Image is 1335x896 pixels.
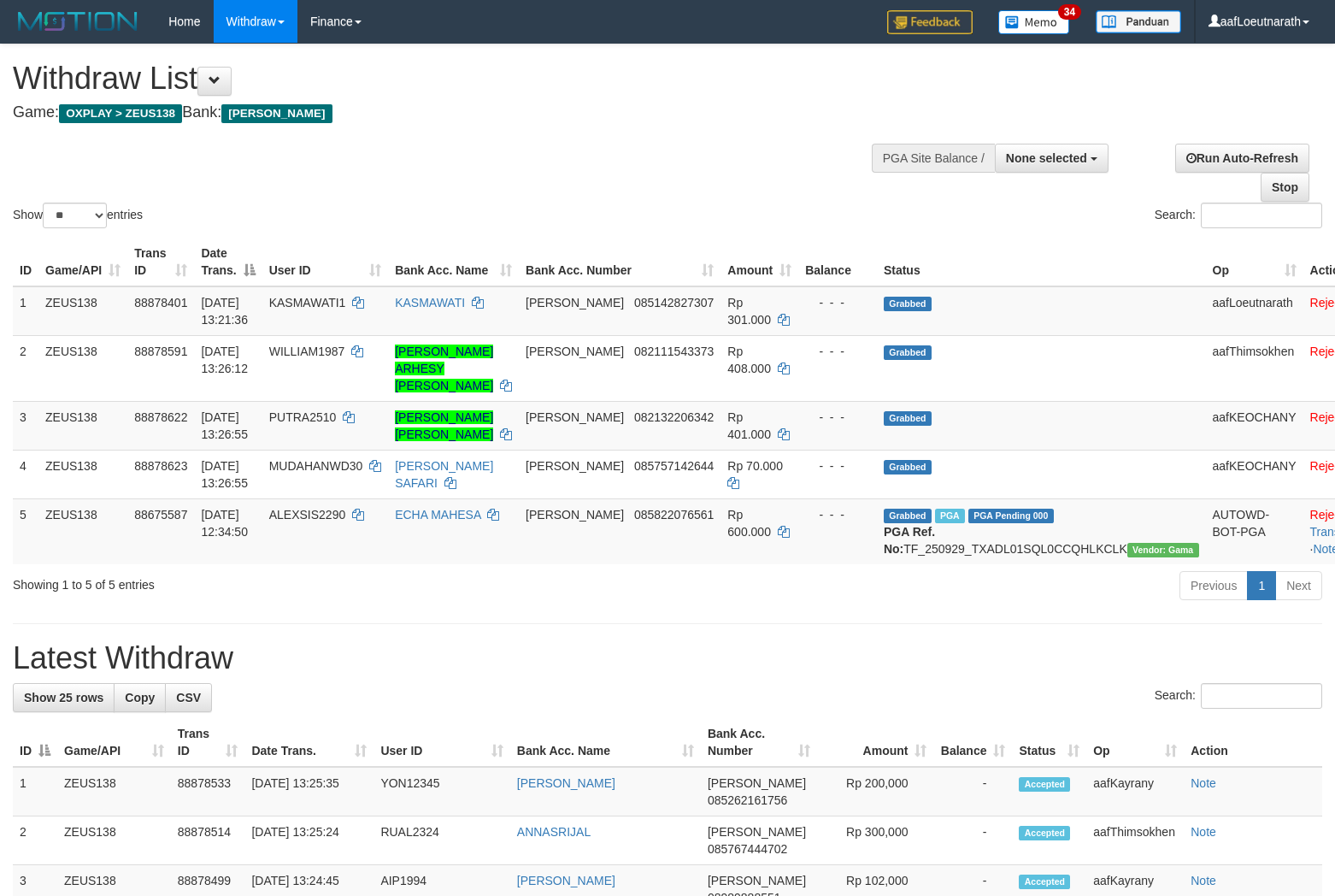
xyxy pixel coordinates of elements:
td: TF_250929_TXADL01SQL0CCQHLKCLK [877,498,1206,564]
span: Vendor URL: https://trx31.1velocity.biz [1127,543,1199,557]
a: [PERSON_NAME] [PERSON_NAME] [395,410,493,441]
span: Marked by aafpengsreynich [935,509,965,523]
td: 4 [13,450,38,498]
span: WILLIAM1987 [269,345,345,358]
td: ZEUS138 [38,450,127,498]
h1: Latest Withdraw [13,641,1322,675]
td: - [933,816,1012,865]
span: PGA Pending [968,509,1054,523]
a: Run Auto-Refresh [1175,144,1309,173]
span: Copy [125,691,155,704]
span: [PERSON_NAME] [526,459,624,473]
span: 88675587 [134,508,187,522]
a: 1 [1247,571,1276,600]
a: Next [1275,571,1322,600]
th: Balance [798,238,877,286]
td: ZEUS138 [57,767,171,816]
span: CSV [176,691,201,704]
td: [DATE] 13:25:35 [244,767,373,816]
a: Previous [1179,571,1248,600]
a: KASMAWATI [395,296,465,309]
span: Rp 600.000 [727,508,771,539]
span: [DATE] 13:26:12 [201,345,248,375]
a: [PERSON_NAME] ARHESY [PERSON_NAME] [395,345,493,392]
td: ZEUS138 [57,816,171,865]
span: Copy 085757142644 to clipboard [634,459,714,473]
td: aafKayrany [1086,767,1184,816]
div: - - - [805,294,870,311]
td: AUTOWD-BOT-PGA [1206,498,1303,564]
td: 2 [13,816,57,865]
td: 3 [13,401,38,450]
span: KASMAWATI1 [269,296,346,309]
span: PUTRA2510 [269,410,337,424]
span: Rp 70.000 [727,459,783,473]
span: Grabbed [884,297,932,311]
span: [PERSON_NAME] [708,874,806,887]
span: None selected [1006,151,1087,165]
label: Show entries [13,203,143,228]
th: Bank Acc. Name: activate to sort column ascending [388,238,519,286]
td: 2 [13,335,38,401]
span: Copy 085262161756 to clipboard [708,793,787,807]
th: Trans ID: activate to sort column ascending [127,238,194,286]
div: Showing 1 to 5 of 5 entries [13,569,544,593]
span: [DATE] 13:26:55 [201,459,248,490]
td: - [933,767,1012,816]
span: Accepted [1019,777,1070,792]
span: 88878401 [134,296,187,309]
span: Copy 082132206342 to clipboard [634,410,714,424]
a: Copy [114,683,166,712]
label: Search: [1155,683,1322,709]
div: - - - [805,343,870,360]
span: Rp 301.000 [727,296,771,327]
h1: Withdraw List [13,62,873,96]
img: MOTION_logo.png [13,9,143,34]
span: Accepted [1019,826,1070,840]
select: Showentries [43,203,107,228]
th: Bank Acc. Name: activate to sort column ascending [510,718,701,767]
span: ALEXSIS2290 [269,508,346,522]
div: - - - [805,457,870,475]
button: None selected [995,144,1109,173]
span: Grabbed [884,345,932,360]
td: aafKEOCHANY [1206,401,1303,450]
a: [PERSON_NAME] [517,776,615,790]
span: 34 [1058,4,1081,20]
th: Amount: activate to sort column ascending [720,238,798,286]
th: Status [877,238,1206,286]
span: Rp 408.000 [727,345,771,375]
td: 5 [13,498,38,564]
span: Grabbed [884,460,932,475]
span: Grabbed [884,411,932,426]
input: Search: [1201,203,1322,228]
span: [PERSON_NAME] [526,410,624,424]
th: Date Trans.: activate to sort column ascending [244,718,373,767]
td: 1 [13,767,57,816]
th: User ID: activate to sort column ascending [373,718,509,767]
img: Button%20Memo.svg [998,10,1070,34]
div: - - - [805,409,870,426]
span: [PERSON_NAME] [526,345,624,358]
th: ID [13,238,38,286]
a: [PERSON_NAME] SAFARI [395,459,493,490]
td: Rp 300,000 [817,816,934,865]
h4: Game: Bank: [13,104,873,121]
a: Note [1191,776,1216,790]
span: [DATE] 12:34:50 [201,508,248,539]
td: RUAL2324 [373,816,509,865]
a: CSV [165,683,212,712]
span: 88878591 [134,345,187,358]
span: 88878622 [134,410,187,424]
span: 88878623 [134,459,187,473]
td: ZEUS138 [38,286,127,336]
span: MUDAHANWD30 [269,459,363,473]
span: [PERSON_NAME] [221,104,332,123]
th: Op: activate to sort column ascending [1206,238,1303,286]
td: aafLoeutnarath [1206,286,1303,336]
th: Balance: activate to sort column ascending [933,718,1012,767]
th: Game/API: activate to sort column ascending [38,238,127,286]
label: Search: [1155,203,1322,228]
th: Action [1184,718,1322,767]
span: [PERSON_NAME] [526,508,624,522]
